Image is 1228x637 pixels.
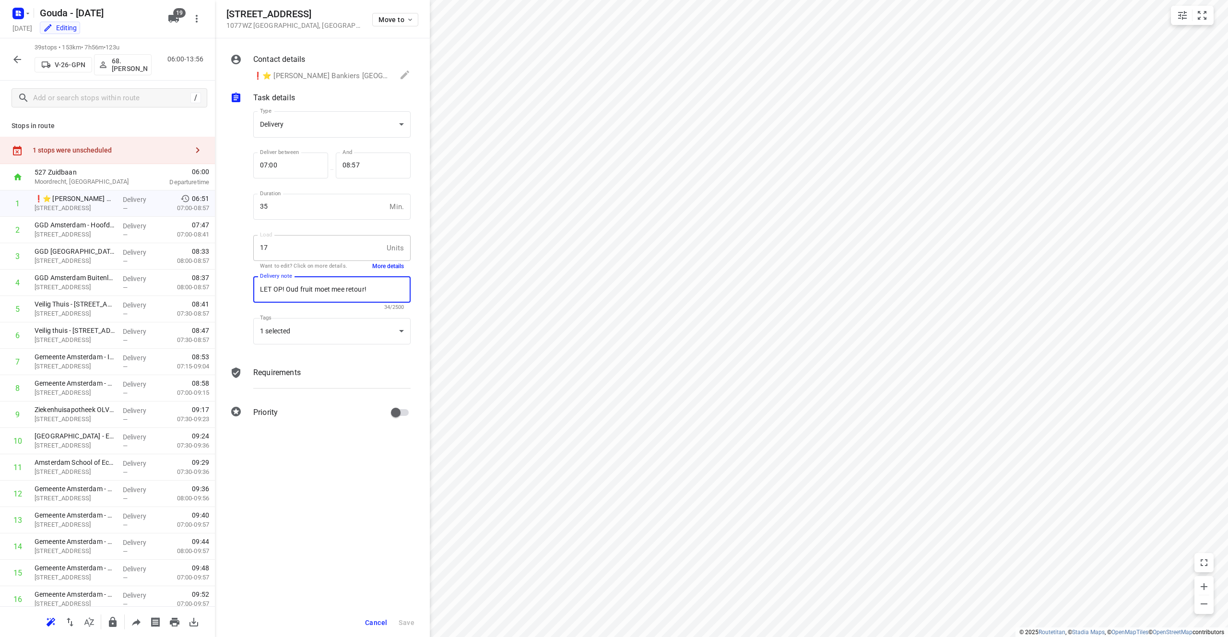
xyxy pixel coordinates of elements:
p: Delivery [123,459,158,468]
span: — [123,574,128,581]
p: 1077WZ [GEOGRAPHIC_DATA] , [GEOGRAPHIC_DATA] [226,22,361,29]
textarea: LET OP! Oud fruit moet mee retour! [260,285,404,294]
p: Delivery [123,353,158,363]
p: Delivery [123,379,158,389]
span: 09:24 [192,431,209,441]
p: [STREET_ADDRESS] [35,494,115,503]
span: 34/2500 [384,304,404,310]
div: You are currently in edit mode. [43,23,77,33]
p: V-26-GPN [55,61,85,69]
p: Amsterdam School of Economics - 6/7e ETAGE(Wilma de Krijf) [35,458,115,467]
span: 19 [173,8,186,18]
p: 07:00-09:57 [162,520,209,530]
span: 08:58 [192,378,209,388]
button: 19 [164,9,183,28]
span: Move to [378,16,414,24]
div: 4 [15,278,20,287]
p: 527 Zuidbaan [35,167,134,177]
li: © 2025 , © , © © contributors [1019,629,1224,636]
p: Delivery [123,327,158,336]
p: Gemeente Amsterdam - Grond en Ontwikkeling - Weesperplein 8(Merza Maaswinkel) [35,378,115,388]
input: Add or search stops within route [33,91,190,106]
span: 09:29 [192,458,209,467]
p: 07:00-08:57 [162,203,209,213]
span: 09:36 [192,484,209,494]
span: — [123,416,128,423]
p: Roetersstraat 11, Amsterdam [35,467,115,477]
span: — [123,284,128,291]
p: Delivery [123,590,158,600]
p: Gemeente Amsterdam - Ingenieursbureau(Anne Langedijk) [35,352,115,362]
p: Ziekenhuisapotheek OLVG - Locatie Oost(Lindy van der Slot) [35,405,115,414]
button: Map settings [1173,6,1192,25]
span: 09:48 [192,563,209,573]
p: Valckenierstraat 2, Amsterdam [35,283,115,292]
span: — [123,205,128,212]
p: Gemeente Amsterdam - Afdeling Team Beveiliging en Evenementen(Samiel Abreha) [35,590,115,599]
div: 11 [13,463,22,472]
p: 07:30-08:57 [162,309,209,318]
span: 08:53 [192,352,209,362]
p: Veilig thuis - Valckenierstraat 5(Jolanda Huf) [35,326,115,335]
button: Move to [372,13,418,26]
p: Contact details [253,54,305,65]
div: Delivery [260,120,395,129]
a: OpenMapTiles [1111,629,1148,636]
div: / [190,93,201,103]
p: Delivery [123,485,158,495]
p: 07:00-09:15 [162,388,209,398]
span: 08:37 [192,273,209,283]
p: Gemeente Amsterdam - Dienstverlening(Lesley Barendse) [35,484,115,494]
p: — [328,166,336,173]
p: Gemeente Amsterdam - Afdeling Zorg(Naomi Eind of Irene Hafidi-Heij) [35,537,115,546]
span: 08:33 [192,247,209,256]
span: — [123,310,128,318]
p: Moordrecht, [GEOGRAPHIC_DATA] [35,177,134,187]
p: 07:30-08:57 [162,335,209,345]
p: Delivery [123,564,158,574]
p: [STREET_ADDRESS] [35,546,115,556]
p: [STREET_ADDRESS] [35,599,115,609]
p: 07:30-09:36 [162,441,209,450]
p: 08:00-08:57 [162,283,209,292]
button: V-26-GPN [35,57,92,72]
p: 07:30-09:23 [162,414,209,424]
span: Print route [165,617,184,626]
p: Delivery [123,195,158,204]
span: — [123,469,128,476]
svg: Edit [399,69,411,81]
p: 07:30-09:36 [162,467,209,477]
h5: Project date [9,23,36,34]
span: Reverse route [60,617,80,626]
p: Delivery [123,300,158,310]
p: Delivery [123,221,158,231]
span: — [123,389,128,397]
p: 68.[PERSON_NAME] [112,57,147,72]
p: Delivery [123,511,158,521]
span: — [123,521,128,529]
p: Task details [253,92,295,104]
p: 08:00-09:56 [162,494,209,503]
p: [STREET_ADDRESS] [35,414,115,424]
div: 14 [13,542,22,551]
p: 39 stops • 153km • 7h56m [35,43,152,52]
p: Valckenierstraat 5, Amsterdam [35,335,115,345]
p: Min. [390,201,404,212]
button: More details [372,262,404,271]
p: Delivery [123,538,158,547]
div: 7 [15,357,20,366]
div: 3 [15,252,20,261]
div: Requirements [230,367,411,396]
p: GGD Amsterdam Buitenlocatie - Geïntegreerde Voorziening Centrum(Madeleine Sloep of Ilse Meijer) [35,273,115,283]
button: Cancel [361,614,391,631]
a: Routetitan [1039,629,1065,636]
p: Priority [253,407,278,418]
span: • [104,44,106,51]
span: 08:41 [192,299,209,309]
p: Valckenierstraat 2, Amsterdam [35,256,115,266]
div: 15 [13,568,22,578]
h5: Gouda - [DATE] [36,5,160,21]
span: 09:44 [192,537,209,546]
span: 08:47 [192,326,209,335]
p: Weesperplein 8, Amsterdam [35,388,115,398]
